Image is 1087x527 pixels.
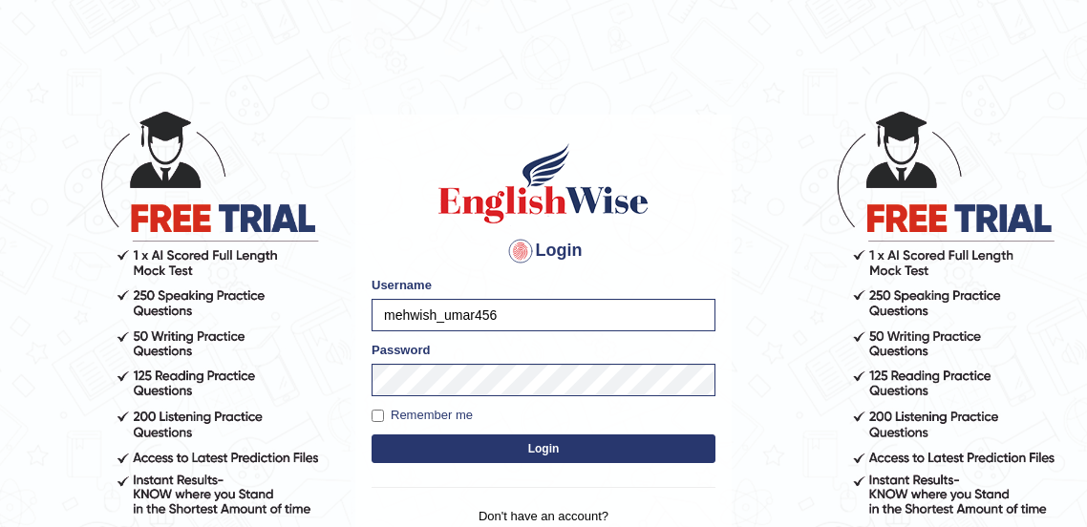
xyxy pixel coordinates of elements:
[372,236,715,266] h4: Login
[372,341,430,359] label: Password
[435,140,652,226] img: Logo of English Wise sign in for intelligent practice with AI
[372,276,432,294] label: Username
[372,406,473,425] label: Remember me
[372,410,384,422] input: Remember me
[372,434,715,463] button: Login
